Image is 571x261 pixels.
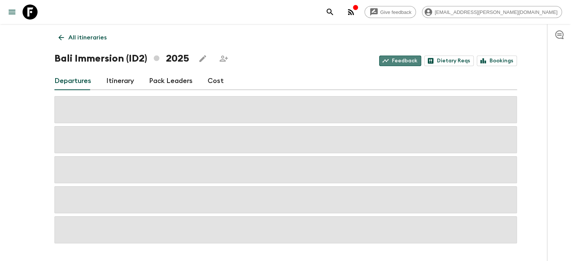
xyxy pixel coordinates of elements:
[208,72,224,90] a: Cost
[5,5,20,20] button: menu
[149,72,193,90] a: Pack Leaders
[379,56,421,66] a: Feedback
[376,9,416,15] span: Give feedback
[431,9,562,15] span: [EMAIL_ADDRESS][PERSON_NAME][DOMAIN_NAME]
[68,33,107,42] p: All itineraries
[216,51,231,66] span: Share this itinerary
[477,56,517,66] a: Bookings
[54,30,111,45] a: All itineraries
[424,56,474,66] a: Dietary Reqs
[54,72,91,90] a: Departures
[422,6,562,18] div: [EMAIL_ADDRESS][PERSON_NAME][DOMAIN_NAME]
[365,6,416,18] a: Give feedback
[195,51,210,66] button: Edit this itinerary
[106,72,134,90] a: Itinerary
[54,51,189,66] h1: Bali Immersion (ID2) 2025
[322,5,337,20] button: search adventures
